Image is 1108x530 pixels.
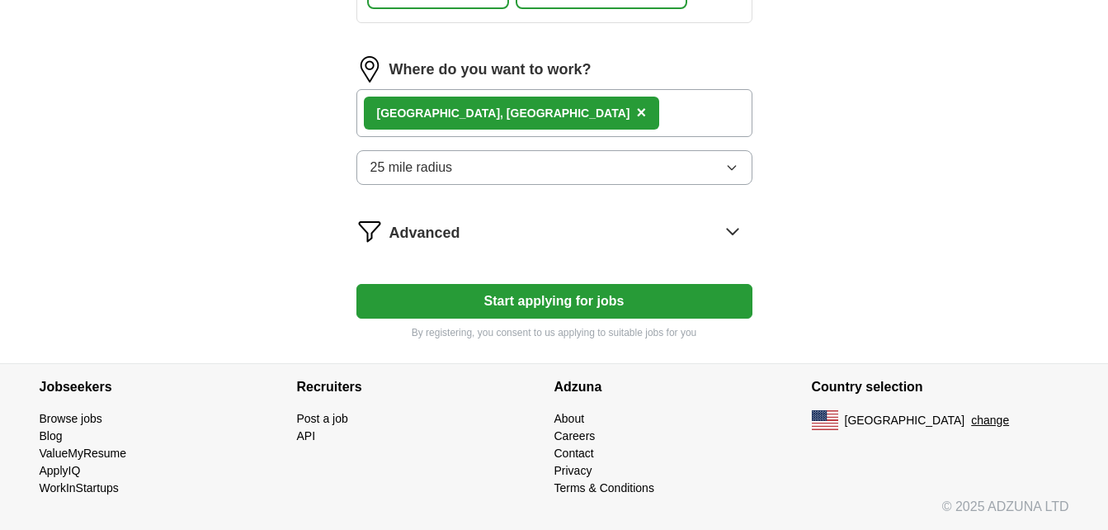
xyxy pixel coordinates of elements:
img: US flag [812,410,838,430]
img: location.png [356,56,383,83]
a: Blog [40,429,63,442]
span: × [636,103,646,121]
a: ApplyIQ [40,464,81,477]
a: WorkInStartups [40,481,119,495]
h4: Country selection [812,364,1069,410]
p: By registering, you consent to us applying to suitable jobs for you [356,325,752,340]
div: [GEOGRAPHIC_DATA], [GEOGRAPHIC_DATA] [377,105,630,122]
a: About [554,412,585,425]
a: Careers [554,429,596,442]
div: © 2025 ADZUNA LTD [26,497,1082,530]
button: change [971,412,1009,429]
a: ValueMyResume [40,447,127,460]
button: 25 mile radius [356,150,752,185]
span: [GEOGRAPHIC_DATA] [845,412,965,429]
a: Post a job [297,412,348,425]
a: Browse jobs [40,412,102,425]
a: Contact [554,447,594,460]
span: Advanced [389,222,460,244]
img: filter [356,218,383,244]
span: 25 mile radius [370,158,453,177]
a: Terms & Conditions [554,481,654,495]
label: Where do you want to work? [389,59,592,81]
a: Privacy [554,464,592,477]
button: × [636,101,646,125]
a: API [297,429,316,442]
button: Start applying for jobs [356,284,752,319]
